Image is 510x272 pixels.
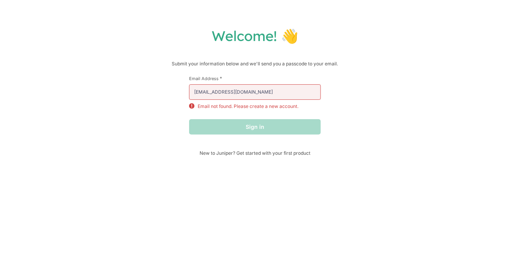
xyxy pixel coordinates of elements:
[220,75,222,81] span: This field is required.
[189,84,321,100] input: email@example.com
[189,150,321,156] span: New to Juniper? Get started with your first product
[189,75,321,81] label: Email Address
[8,27,502,44] h1: Welcome! 👋
[198,103,298,110] p: Email not found. Please create a new account.
[8,60,502,68] p: Submit your information below and we'll send you a passcode to your email.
